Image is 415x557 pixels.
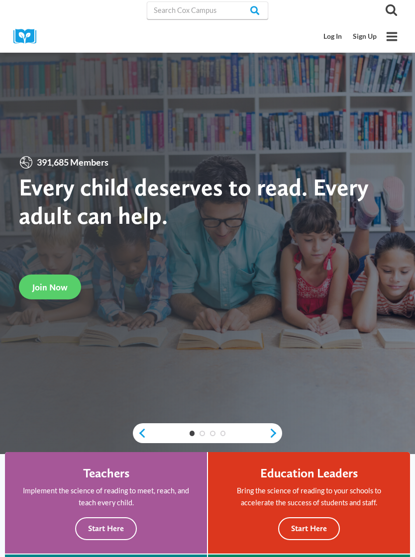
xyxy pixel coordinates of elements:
a: 3 [210,431,215,436]
p: Implement the science of reading to meet, reach, and teach every child. [18,485,194,508]
a: 2 [200,431,205,436]
a: Education Leaders Bring the science of reading to your schools to accelerate the success of stude... [208,452,410,554]
h4: Education Leaders [260,465,358,480]
a: 4 [220,431,226,436]
a: Sign Up [347,27,382,46]
button: Start Here [75,517,137,541]
button: Open menu [382,27,402,46]
span: 391,685 Members [33,155,112,170]
a: Join Now [19,275,81,299]
a: next [269,428,282,439]
a: previous [133,428,146,439]
p: Bring the science of reading to your schools to accelerate the success of students and staff. [221,485,397,508]
a: Teachers Implement the science of reading to meet, reach, and teach every child. Start Here [5,452,207,554]
button: Start Here [278,517,340,541]
img: Cox Campus [13,29,43,44]
a: 1 [190,431,195,436]
strong: Every child deserves to read. Every adult can help. [19,173,369,230]
a: Log In [318,27,348,46]
input: Search Cox Campus [147,1,268,19]
h4: Teachers [83,465,129,480]
span: Join Now [32,282,68,292]
div: content slider buttons [133,423,282,443]
nav: Secondary Mobile Navigation [318,27,382,46]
